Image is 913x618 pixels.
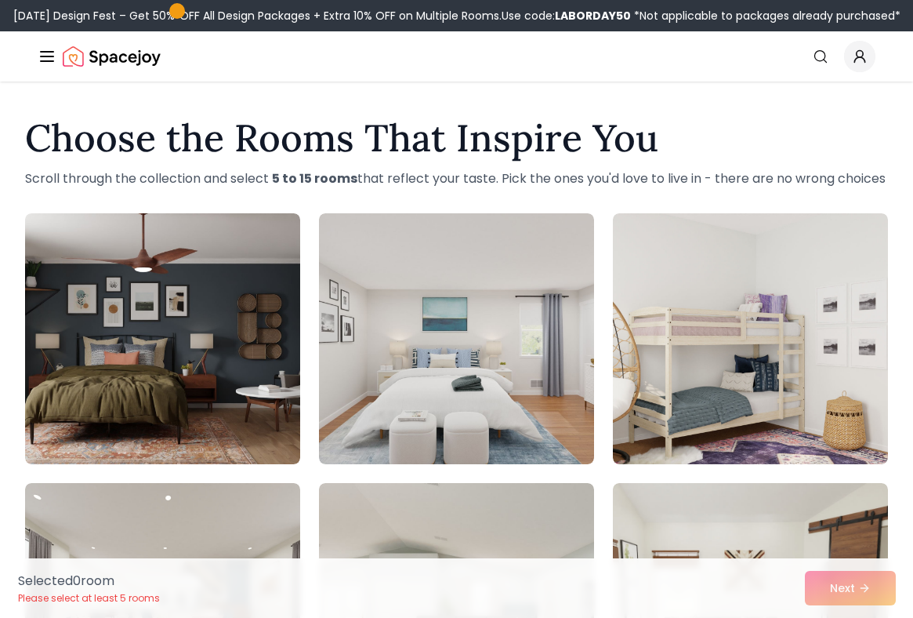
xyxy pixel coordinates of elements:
a: Spacejoy [63,41,161,72]
img: Room room-3 [613,213,888,464]
h1: Choose the Rooms That Inspire You [25,119,888,157]
nav: Global [38,31,875,82]
span: *Not applicable to packages already purchased* [631,8,900,24]
span: Use code: [502,8,631,24]
div: [DATE] Design Fest – Get 50% OFF All Design Packages + Extra 10% OFF on Multiple Rooms. [13,8,900,24]
img: Spacejoy Logo [63,41,161,72]
strong: 5 to 15 rooms [272,169,357,187]
p: Scroll through the collection and select that reflect your taste. Pick the ones you'd love to liv... [25,169,888,188]
p: Please select at least 5 rooms [18,592,160,605]
p: Selected 0 room [18,572,160,591]
b: LABORDAY50 [555,8,631,24]
img: Room room-2 [319,213,594,464]
img: Room room-1 [25,213,300,464]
